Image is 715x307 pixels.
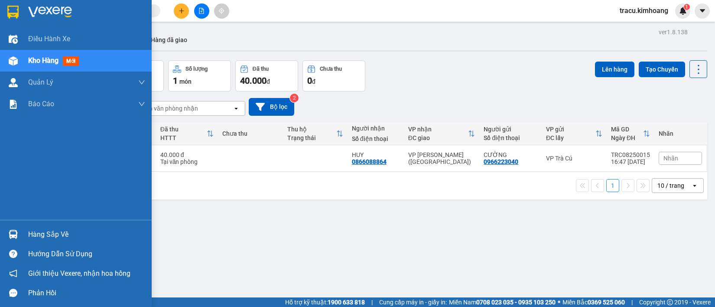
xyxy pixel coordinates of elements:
div: Số điện thoại [352,135,400,142]
button: Chưa thu0đ [302,60,365,91]
div: HUY [352,151,400,158]
img: icon-new-feature [679,7,687,15]
button: file-add [194,3,209,19]
sup: 2 [290,94,299,102]
span: | [631,297,633,307]
div: Chưa thu [320,66,342,72]
span: aim [218,8,224,14]
button: Đã thu40.000đ [235,60,298,91]
div: VP [PERSON_NAME] ([GEOGRAPHIC_DATA]) [408,151,475,165]
img: warehouse-icon [9,56,18,65]
strong: 0708 023 035 - 0935 103 250 [476,299,556,306]
div: HTTT [160,134,207,141]
button: Hàng đã giao [144,29,194,50]
div: Ngày ĐH [611,134,643,141]
button: Tạo Chuyến [639,62,685,77]
div: Người nhận [352,125,400,132]
div: Trạng thái [287,134,336,141]
div: Số lượng [185,66,208,72]
span: 1 [173,75,178,86]
div: CƯỜNG [484,151,537,158]
div: Thu hộ [287,126,336,133]
div: ĐC giao [408,134,468,141]
span: đ [266,78,270,85]
span: 1 [685,4,688,10]
button: Bộ lọc [249,98,294,116]
th: Toggle SortBy [404,122,479,145]
th: Toggle SortBy [156,122,218,145]
th: Toggle SortBy [283,122,348,145]
sup: 1 [684,4,690,10]
div: ver 1.8.138 [659,27,688,37]
span: copyright [667,299,673,305]
img: warehouse-icon [9,230,18,239]
span: 0 [307,75,312,86]
img: warehouse-icon [9,35,18,44]
div: 0866088864 [352,158,387,165]
div: TRC08250015 [611,151,650,158]
span: Điều hành xe [28,33,70,44]
div: 40.000 đ [160,151,214,158]
span: mới [63,56,79,66]
span: Nhãn [663,155,678,162]
span: plus [179,8,185,14]
div: Đã thu [253,66,269,72]
div: 10 / trang [657,181,684,190]
svg: open [233,105,240,112]
span: down [138,79,145,86]
div: Chọn văn phòng nhận [138,104,198,113]
th: Toggle SortBy [542,122,607,145]
span: Miền Bắc [562,297,625,307]
strong: 0369 525 060 [588,299,625,306]
span: món [179,78,192,85]
span: down [138,101,145,108]
span: | [371,297,373,307]
strong: 1900 633 818 [328,299,365,306]
span: Miền Nam [449,297,556,307]
button: aim [214,3,229,19]
div: VP Trà Cú [546,155,602,162]
div: Hàng sắp về [28,228,145,241]
span: đ [312,78,315,85]
button: 1 [606,179,619,192]
div: VP nhận [408,126,468,133]
button: Lên hàng [595,62,634,77]
span: 40.000 [240,75,266,86]
div: Nhãn [659,130,702,137]
th: Toggle SortBy [607,122,654,145]
button: plus [174,3,189,19]
div: Phản hồi [28,287,145,300]
span: notification [9,269,17,278]
span: Hỗ trợ kỹ thuật: [285,297,365,307]
img: logo-vxr [7,6,19,19]
span: caret-down [699,7,706,15]
div: Hướng dẫn sử dụng [28,248,145,261]
span: Giới thiệu Vexere, nhận hoa hồng [28,268,130,279]
span: message [9,289,17,297]
button: Số lượng1món [168,60,231,91]
div: Chưa thu [222,130,278,137]
span: Quản Lý [28,77,53,88]
span: Báo cáo [28,98,54,109]
span: Kho hàng [28,56,58,65]
span: file-add [198,8,205,14]
div: Đã thu [160,126,207,133]
span: tracu.kimhoang [613,5,675,16]
span: ⚪️ [558,300,560,304]
div: VP gửi [546,126,595,133]
div: ĐC lấy [546,134,595,141]
div: 0966223040 [484,158,518,165]
button: caret-down [695,3,710,19]
div: Số điện thoại [484,134,537,141]
div: Tại văn phòng [160,158,214,165]
span: Cung cấp máy in - giấy in: [379,297,447,307]
img: solution-icon [9,100,18,109]
div: Người gửi [484,126,537,133]
span: question-circle [9,250,17,258]
svg: open [691,182,698,189]
img: warehouse-icon [9,78,18,87]
div: Mã GD [611,126,643,133]
div: 16:47 [DATE] [611,158,650,165]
